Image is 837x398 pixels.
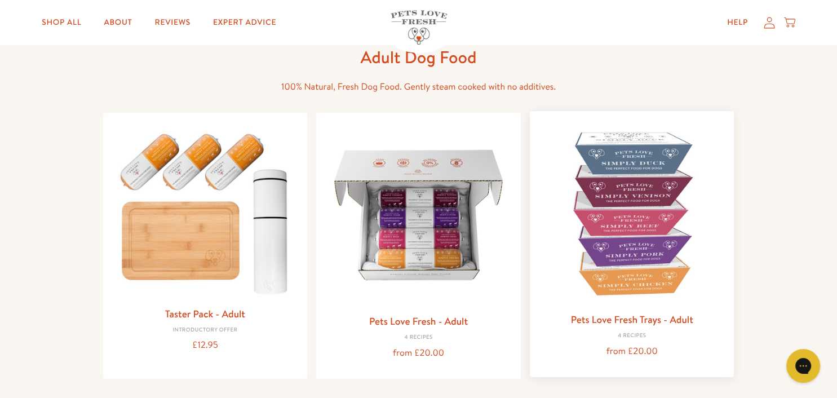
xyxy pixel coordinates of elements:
a: Pets Love Fresh Trays - Adult [571,312,693,326]
div: from £20.00 [325,346,512,361]
a: Taster Pack - Adult [165,307,245,321]
img: Pets Love Fresh - Adult [325,122,512,308]
a: Expert Advice [204,11,285,34]
a: Reviews [146,11,200,34]
a: Shop All [33,11,90,34]
iframe: Gorgias live chat messenger [781,345,826,387]
h1: Adult Dog Food [238,46,599,68]
a: Help [718,11,757,34]
img: Taster Pack - Adult [112,122,299,300]
a: Pets Love Fresh - Adult [369,314,468,328]
div: from £20.00 [539,344,725,359]
div: 4 Recipes [539,333,725,339]
img: Pets Love Fresh [391,10,447,45]
img: Pets Love Fresh Trays - Adult [539,120,725,307]
span: 100% Natural, Fresh Dog Food. Gently steam cooked with no additives. [281,81,556,93]
div: £12.95 [112,338,299,353]
div: Introductory Offer [112,327,299,334]
a: About [95,11,141,34]
div: 4 Recipes [325,334,512,341]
